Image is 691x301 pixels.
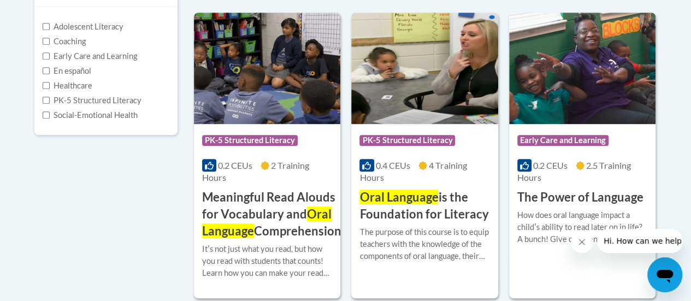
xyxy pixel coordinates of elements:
[43,109,138,121] label: Social-Emotional Health
[43,67,50,74] input: Checkbox for Options
[351,13,498,124] img: Course Logo
[43,95,141,107] label: PK-5 Structured Literacy
[43,38,50,45] input: Checkbox for Options
[43,23,50,30] input: Checkbox for Options
[43,65,91,77] label: En español
[43,111,50,119] input: Checkbox for Options
[43,80,92,92] label: Healthcare
[43,97,50,104] input: Checkbox for Options
[43,36,86,48] label: Coaching
[647,257,682,292] iframe: Button to launch messaging window
[43,21,123,33] label: Adolescent Literacy
[376,160,410,170] span: 0.4 CEUs
[202,243,332,279] div: Itʹs not just what you read, but how you read with students that counts! Learn how you can make y...
[351,13,498,298] a: Course LogoPK-5 Structured Literacy0.4 CEUs4 Training Hours Oral Languageis the Foundation for Li...
[43,82,50,89] input: Checkbox for Options
[202,189,341,239] h3: Meaningful Read Alouds for Vocabulary and Comprehension
[359,226,489,262] div: The purpose of this course is to equip teachers with the knowledge of the components of oral lang...
[218,160,252,170] span: 0.2 CEUs
[359,189,489,223] h3: is the Foundation for Literacy
[43,50,137,62] label: Early Care and Learning
[202,206,332,238] span: Oral Language
[194,13,340,298] a: Course LogoPK-5 Structured Literacy0.2 CEUs2 Training Hours Meaningful Read Alouds for Vocabulary...
[194,13,340,124] img: Course Logo
[359,190,438,204] span: Oral Language
[202,135,298,146] span: PK-5 Structured Literacy
[533,160,568,170] span: 0.2 CEUs
[597,229,682,253] iframe: Message from company
[43,52,50,60] input: Checkbox for Options
[517,135,609,146] span: Early Care and Learning
[509,13,655,124] img: Course Logo
[571,231,593,253] iframe: Close message
[509,13,655,298] a: Course LogoEarly Care and Learning0.2 CEUs2.5 Training Hours The Power of LanguageHow does oral l...
[7,8,88,16] span: Hi. How can we help?
[517,209,647,245] div: How does oral language impact a childʹs ability to read later on in life? A bunch! Give children ...
[359,135,455,146] span: PK-5 Structured Literacy
[517,189,643,206] h3: The Power of Language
